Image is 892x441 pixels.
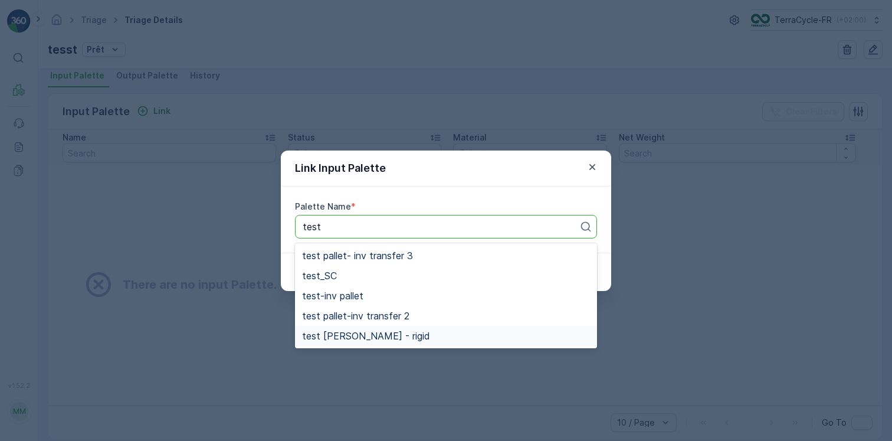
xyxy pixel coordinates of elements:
label: Palette Name [295,201,351,211]
span: test [PERSON_NAME] - rigid [302,331,430,341]
span: test_SC [302,270,337,281]
span: test-inv pallet [302,290,363,301]
span: test pallet- inv transfer 3 [302,250,413,261]
p: Link Input Palette [295,160,386,177]
span: test pallet-inv transfer 2 [302,311,409,321]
